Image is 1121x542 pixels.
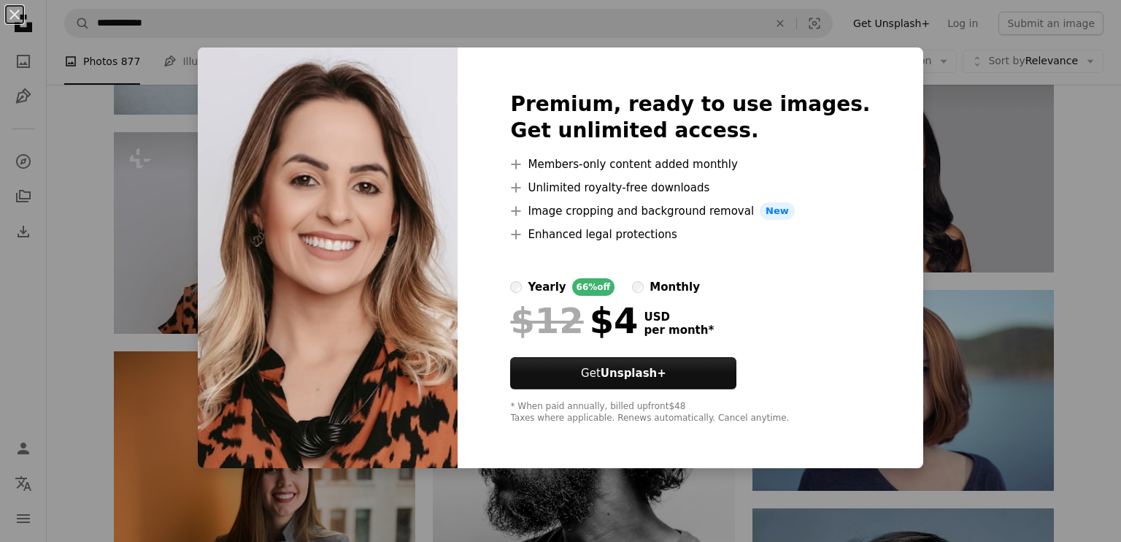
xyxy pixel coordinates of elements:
[644,324,714,337] span: per month *
[572,278,615,296] div: 66% off
[528,278,566,296] div: yearly
[644,310,714,324] span: USD
[510,357,736,389] button: GetUnsplash+
[510,226,870,243] li: Enhanced legal protections
[632,281,644,293] input: monthly
[510,91,870,144] h2: Premium, ready to use images. Get unlimited access.
[510,302,638,340] div: $4
[198,47,458,468] img: premium_photo-1688350808212-4e6908a03925
[510,202,870,220] li: Image cropping and background removal
[760,202,795,220] span: New
[510,401,870,424] div: * When paid annually, billed upfront $48 Taxes where applicable. Renews automatically. Cancel any...
[510,179,870,196] li: Unlimited royalty-free downloads
[510,302,583,340] span: $12
[510,156,870,173] li: Members-only content added monthly
[510,281,522,293] input: yearly66%off
[650,278,700,296] div: monthly
[601,367,666,380] strong: Unsplash+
